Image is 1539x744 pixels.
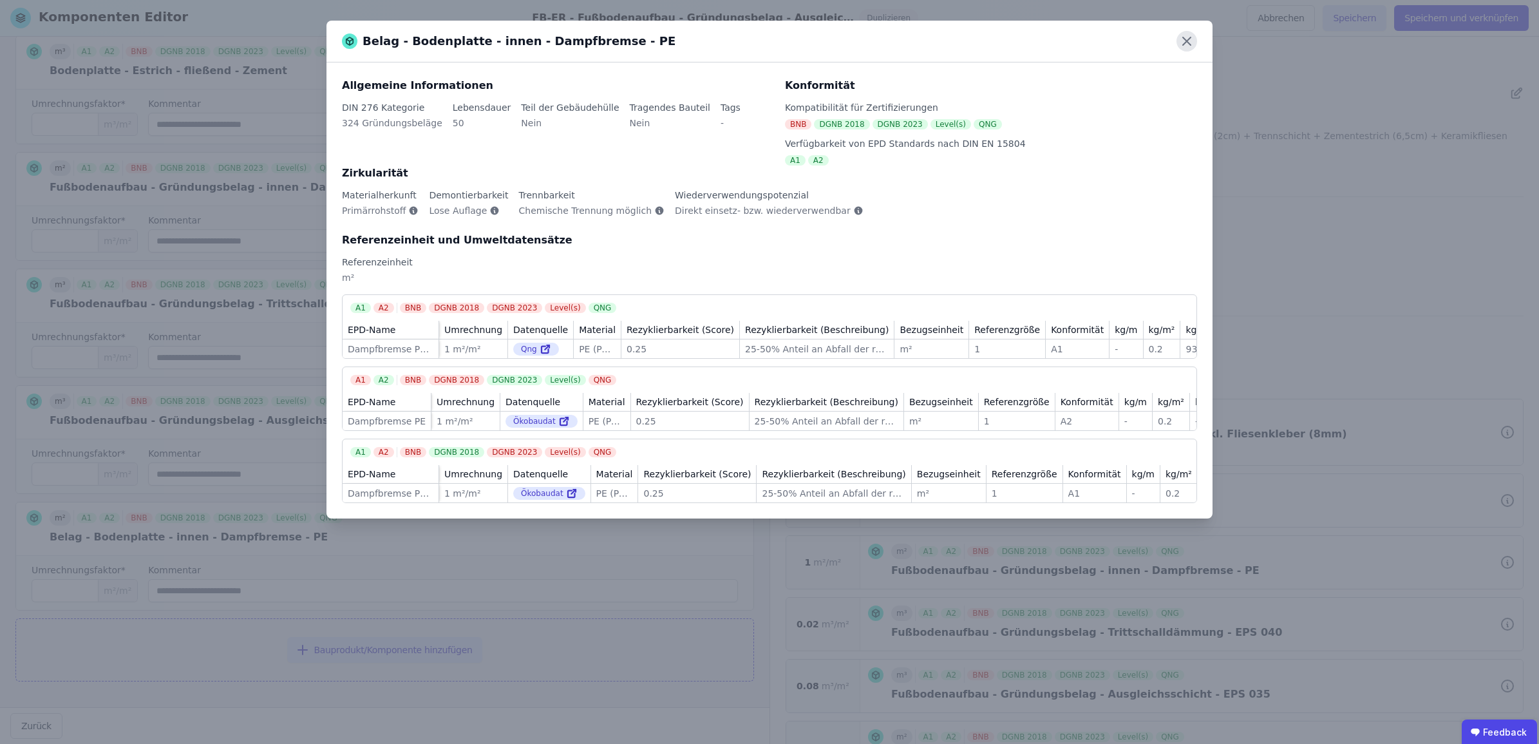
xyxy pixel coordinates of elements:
div: Konformität [1051,323,1104,336]
div: 1 m²/m² [444,343,502,356]
div: Referenzeinheit und Umweltdatensätze [342,233,1197,248]
div: A1 [1068,487,1121,500]
div: Nein [630,117,710,140]
div: kg/m² [1149,323,1175,336]
div: Datenquelle [513,323,568,336]
div: Konformität [1068,468,1121,481]
div: 1 [974,343,1040,356]
div: Belag - Bodenplatte - innen - Dampfbremse - PE [342,32,675,50]
div: Materialherkunft [342,189,419,202]
div: Level(s) [545,447,585,457]
div: DGNB 2023 [487,375,542,385]
div: Referenzgröße [984,396,1050,408]
div: 0.2 [1166,487,1192,500]
div: Lebensdauer [453,101,511,114]
div: A2 [1061,415,1113,428]
div: 50 [453,117,511,140]
div: A1 [785,155,806,166]
div: Bezugseinheit [917,468,981,481]
div: A2 [373,303,394,313]
div: QNG [589,447,617,457]
span: Primärrohstoff [342,204,406,217]
div: 1 [984,415,1050,428]
div: Teil der Gebäudehülle [521,101,619,114]
div: 0.25 [636,415,744,428]
div: A1 [350,375,371,385]
div: Level(s) [545,375,585,385]
div: Ökobaudat [505,415,578,428]
div: m² [917,487,981,500]
div: A2 [808,155,829,166]
div: Material [596,468,633,481]
div: BNB [400,447,426,457]
div: 0.25 [627,343,734,356]
div: Qng [513,343,559,356]
div: - [1132,487,1155,500]
div: m² [909,415,973,428]
div: PE (Polyethylen) [596,487,633,500]
div: Dampfbremse PE (Dicke 0,0002 m) [348,487,433,500]
div: kg/m [1132,468,1155,481]
div: 1 m²/m² [444,487,502,500]
div: DGNB 2018 [429,447,484,457]
div: - [1124,415,1147,428]
div: 930 [1185,343,1212,356]
div: kg/m³ [1195,396,1222,408]
div: Material [589,396,625,408]
div: - [1195,415,1222,428]
div: DGNB 2023 [873,119,928,129]
div: Konformität [785,78,1197,93]
div: m² [342,271,1197,294]
div: EPD-Name [348,468,395,481]
div: Umrechnung [444,323,502,336]
div: DGNB 2023 [487,303,542,313]
div: Bezugseinheit [909,396,973,408]
div: 25-50% Anteil an Abfall der recycled wird [755,415,898,428]
div: Ökobaudat [513,487,585,500]
div: Tags [721,101,741,114]
div: Level(s) [545,303,585,313]
div: EPD-Name [348,396,395,408]
div: Rezyklierbarkeit (Score) [643,468,751,481]
div: 0.25 [643,487,751,500]
div: PE (Polyethylen) [579,343,616,356]
div: kg/m [1115,323,1137,336]
div: 0.2 [1158,415,1184,428]
div: DGNB 2018 [814,119,869,129]
div: A2 [373,375,394,385]
div: Level(s) [930,119,971,129]
div: Nein [521,117,619,140]
div: DGNB 2018 [429,303,484,313]
div: QNG [589,375,617,385]
div: Bezugseinheit [900,323,963,336]
div: Dampfbremse PE (Dicke 0,2 mm) [348,343,433,356]
div: BNB [400,303,426,313]
div: Datenquelle [505,396,560,408]
div: Umrechnung [444,468,502,481]
div: 25-50% Anteil an Abfall der recycled wird [762,487,905,500]
div: Konformität [1061,396,1113,408]
div: Material [579,323,616,336]
div: Demontierbarkeit [429,189,508,202]
div: Rezyklierbarkeit (Beschreibung) [755,396,898,408]
div: Tragendes Bauteil [630,101,710,114]
div: DIN 276 Kategorie [342,101,442,114]
div: 1 [992,487,1057,500]
div: Umrechnung [437,396,495,408]
div: 0.2 [1149,343,1175,356]
div: A1 [350,303,371,313]
div: Referenzeinheit [342,256,1197,269]
div: A2 [373,447,394,457]
div: - [721,117,741,140]
div: Dampfbremse PE [348,415,426,428]
div: m² [900,343,963,356]
div: Trennbarkeit [519,189,665,202]
div: QNG [974,119,1002,129]
div: A1 [1051,343,1104,356]
div: Referenzgröße [992,468,1057,481]
div: 324 Gründungsbeläge [342,117,442,140]
div: kg/m² [1166,468,1192,481]
div: Verfügbarkeit von EPD Standards nach DIN EN 15804 [785,137,1197,150]
span: Direkt einsetz- bzw. wiederverwendbar [675,204,851,217]
div: 1 m²/m² [437,415,495,428]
